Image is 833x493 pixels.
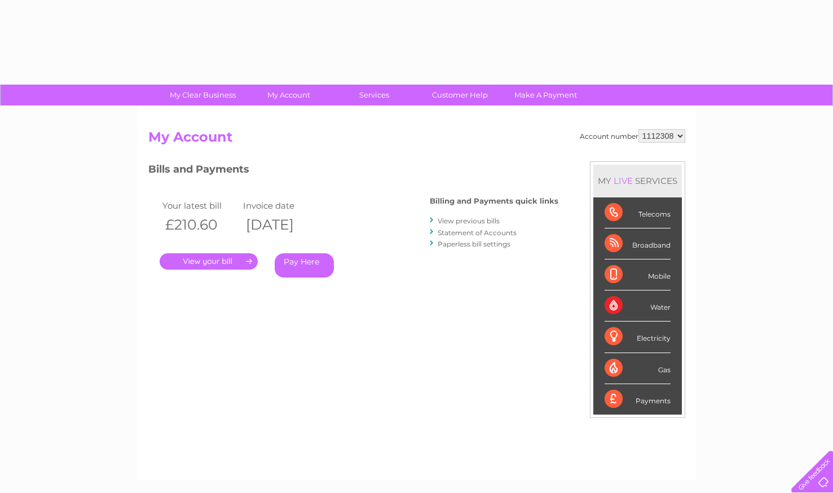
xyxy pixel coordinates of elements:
div: Electricity [605,322,671,353]
div: Mobile [605,259,671,290]
td: Invoice date [240,198,321,213]
a: Services [328,85,421,105]
th: [DATE] [240,213,321,236]
th: £210.60 [160,213,241,236]
a: Make A Payment [499,85,592,105]
a: Customer Help [413,85,506,105]
a: My Clear Business [156,85,249,105]
a: View previous bills [438,217,500,225]
a: . [160,253,258,270]
a: Statement of Accounts [438,228,517,237]
div: MY SERVICES [593,165,682,197]
a: My Account [242,85,335,105]
div: Broadband [605,228,671,259]
a: Paperless bill settings [438,240,510,248]
div: Telecoms [605,197,671,228]
a: Pay Here [275,253,334,278]
div: Account number [580,129,685,143]
h2: My Account [148,129,685,151]
div: Gas [605,353,671,384]
h3: Bills and Payments [148,161,558,181]
div: LIVE [611,175,635,186]
div: Payments [605,384,671,415]
h4: Billing and Payments quick links [430,197,558,205]
td: Your latest bill [160,198,241,213]
div: Water [605,290,671,322]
